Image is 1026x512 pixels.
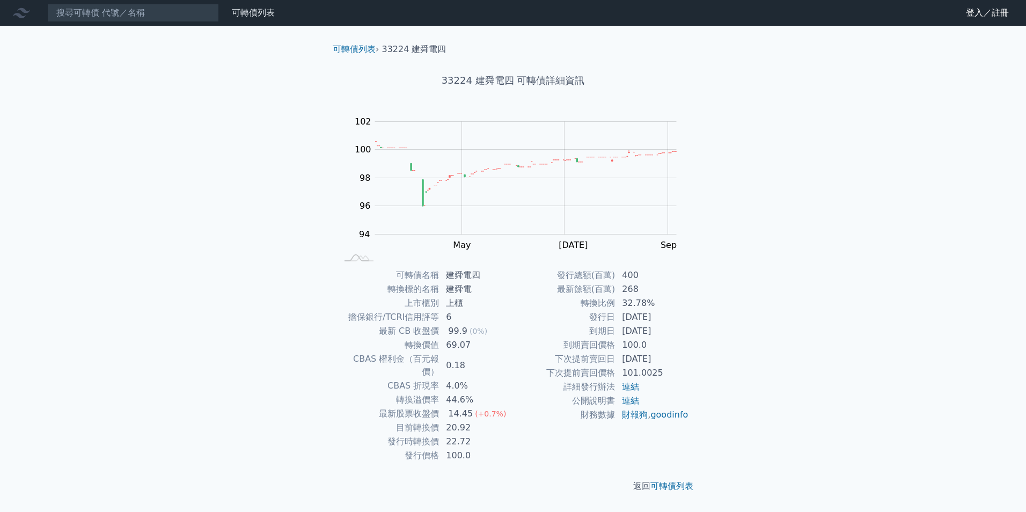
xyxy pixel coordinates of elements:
[622,382,639,392] a: 連結
[337,393,439,407] td: 轉換溢價率
[439,338,513,352] td: 69.07
[439,393,513,407] td: 44.6%
[513,338,615,352] td: 到期賣回價格
[615,338,689,352] td: 100.0
[615,324,689,338] td: [DATE]
[360,173,370,183] tspan: 98
[446,407,475,420] div: 14.45
[615,268,689,282] td: 400
[513,366,615,380] td: 下次提前賣回價格
[337,324,439,338] td: 最新 CB 收盤價
[615,408,689,422] td: ,
[453,240,471,250] tspan: May
[513,380,615,394] td: 詳細發行辦法
[337,407,439,421] td: 最新股票收盤價
[439,379,513,393] td: 4.0%
[337,268,439,282] td: 可轉債名稱
[439,435,513,449] td: 22.72
[513,296,615,310] td: 轉換比例
[615,296,689,310] td: 32.78%
[470,327,487,335] span: (0%)
[375,142,676,207] g: Series
[337,435,439,449] td: 發行時轉換價
[622,396,639,406] a: 連結
[439,352,513,379] td: 0.18
[446,325,470,338] div: 99.9
[337,282,439,296] td: 轉換標的名稱
[47,4,219,22] input: 搜尋可轉債 代號／名稱
[232,8,275,18] a: 可轉債列表
[513,352,615,366] td: 下次提前賣回日
[439,296,513,310] td: 上櫃
[559,240,588,250] tspan: [DATE]
[439,421,513,435] td: 20.92
[513,310,615,324] td: 發行日
[355,144,371,155] tspan: 100
[615,366,689,380] td: 101.0025
[650,409,688,420] a: goodinfo
[349,116,693,250] g: Chart
[324,480,702,493] p: 返回
[439,310,513,324] td: 6
[355,116,371,127] tspan: 102
[333,43,379,56] li: ›
[661,240,677,250] tspan: Sep
[382,43,446,56] li: 33224 建舜電四
[439,268,513,282] td: 建舜電四
[615,310,689,324] td: [DATE]
[324,73,702,88] h1: 33224 建舜電四 可轉債詳細資訊
[439,282,513,296] td: 建舜電
[513,268,615,282] td: 發行總額(百萬)
[359,229,370,239] tspan: 94
[337,338,439,352] td: 轉換價值
[337,352,439,379] td: CBAS 權利金（百元報價）
[337,449,439,463] td: 發行價格
[650,481,693,491] a: 可轉債列表
[337,421,439,435] td: 目前轉換價
[957,4,1017,21] a: 登入／註冊
[333,44,376,54] a: 可轉債列表
[337,379,439,393] td: CBAS 折現率
[513,282,615,296] td: 最新餘額(百萬)
[615,352,689,366] td: [DATE]
[475,409,506,418] span: (+0.7%)
[972,460,1026,512] iframe: Chat Widget
[513,394,615,408] td: 公開說明書
[622,409,648,420] a: 財報狗
[615,282,689,296] td: 268
[513,324,615,338] td: 到期日
[513,408,615,422] td: 財務數據
[439,449,513,463] td: 100.0
[360,201,370,211] tspan: 96
[337,310,439,324] td: 擔保銀行/TCRI信用評等
[337,296,439,310] td: 上市櫃別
